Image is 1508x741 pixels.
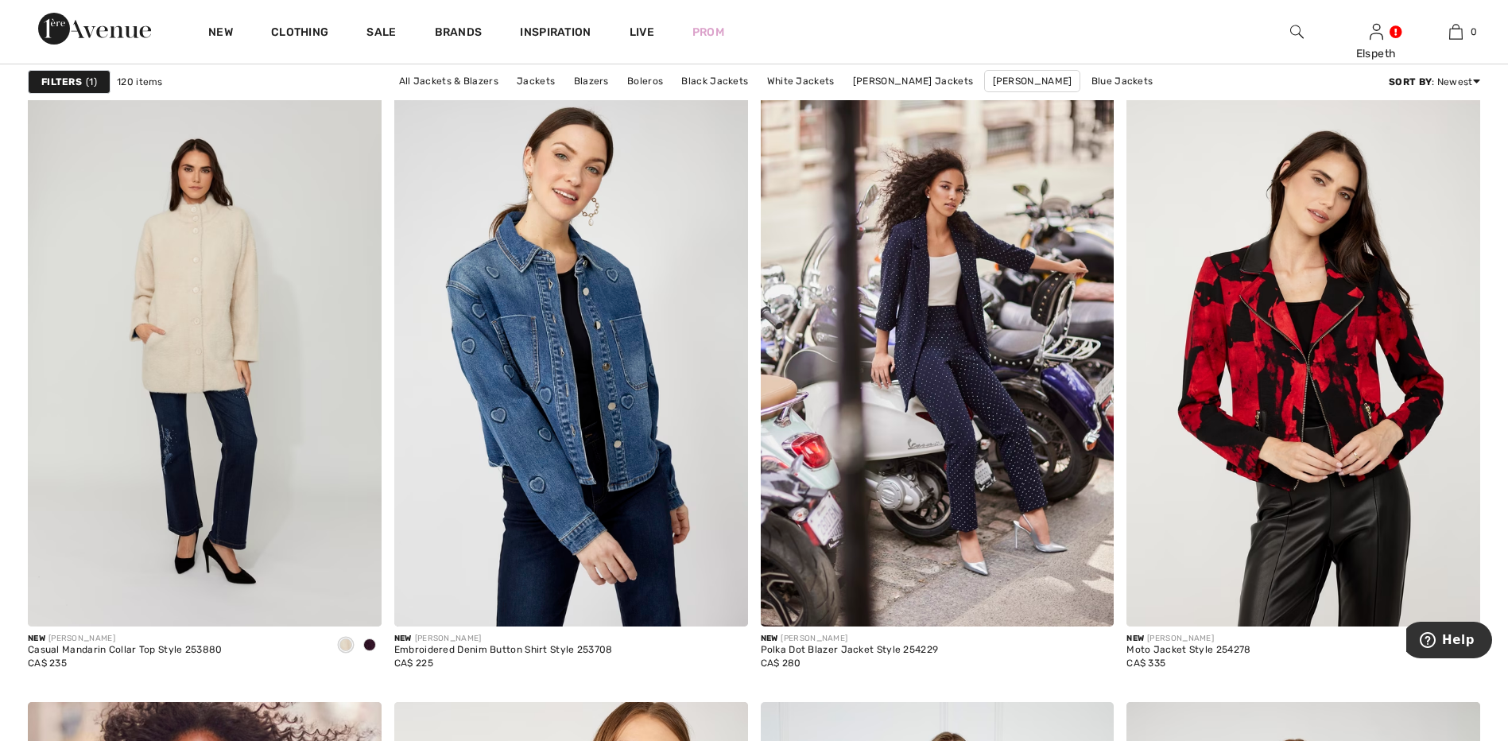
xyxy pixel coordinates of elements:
img: Polka Dot Blazer Jacket Style 254229. Navy [761,96,1115,627]
div: : Newest [1389,75,1480,89]
img: My Info [1370,22,1383,41]
span: New [761,634,778,643]
span: 120 items [117,75,163,89]
span: CA$ 280 [761,658,801,669]
a: Sign In [1370,24,1383,39]
div: [PERSON_NAME] [28,633,223,645]
a: New [208,25,233,42]
img: Casual Mandarin Collar Top Style 253880. Champagne [28,96,382,627]
div: [PERSON_NAME] [394,633,613,645]
a: Clothing [271,25,328,42]
a: Jackets [509,71,563,91]
span: CA$ 235 [28,658,67,669]
img: Moto Jacket Style 254278. Red/black [1126,96,1480,627]
span: New [28,634,45,643]
span: CA$ 335 [1126,658,1165,669]
a: Live [630,24,654,41]
a: [PERSON_NAME] Jackets [845,71,981,91]
a: [PERSON_NAME] [984,70,1081,92]
a: 0 [1417,22,1494,41]
a: Blue Jackets [1084,71,1161,91]
a: Prom [692,24,724,41]
div: Moto Jacket Style 254278 [1126,645,1250,656]
strong: Filters [41,75,82,89]
strong: Sort By [1389,76,1432,87]
a: Blazers [566,71,617,91]
a: Black Jackets [673,71,756,91]
div: Casual Mandarin Collar Top Style 253880 [28,645,223,656]
span: Inspiration [520,25,591,42]
a: All Jackets & Blazers [391,71,506,91]
span: New [1126,634,1144,643]
a: Brands [435,25,483,42]
span: 1 [86,75,97,89]
div: Polka Dot Blazer Jacket Style 254229 [761,645,939,656]
span: 0 [1471,25,1477,39]
img: search the website [1290,22,1304,41]
iframe: Opens a widget where you can find more information [1406,622,1492,661]
img: My Bag [1449,22,1463,41]
span: New [394,634,412,643]
div: Elspeth [1337,45,1415,62]
img: 1ère Avenue [38,13,151,45]
div: Champagne [334,633,358,659]
span: CA$ 225 [394,658,433,669]
div: Plum [358,633,382,659]
div: [PERSON_NAME] [1126,633,1250,645]
a: Sale [366,25,396,42]
a: Boleros [619,71,671,91]
a: White Jackets [759,71,843,91]
div: [PERSON_NAME] [761,633,939,645]
img: Embroidered Denim Button Shirt Style 253708. Blue [394,96,748,627]
div: Embroidered Denim Button Shirt Style 253708 [394,645,613,656]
